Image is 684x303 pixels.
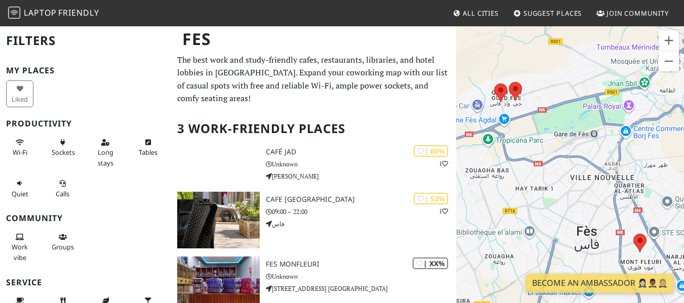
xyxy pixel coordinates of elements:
[6,119,165,128] h3: Productivity
[8,5,99,22] a: LaptopFriendly LaptopFriendly
[413,257,448,269] div: | XX%
[49,134,76,161] button: Sockets
[509,4,586,22] a: Suggest Places
[24,7,57,18] span: Laptop
[171,144,456,184] a: | 60% 1 Café Jad Unknown [PERSON_NAME]
[49,229,76,255] button: Groups
[6,229,33,266] button: Work vibe
[526,274,674,293] a: Become an Ambassador 🤵🏻‍♀️🤵🏾‍♂️🤵🏼‍♀️
[592,4,673,22] a: Join Community
[52,148,75,157] span: Power sockets
[6,134,33,161] button: Wi-Fi
[524,9,582,18] span: Suggest Places
[266,272,456,281] p: Unknown
[266,171,456,181] p: [PERSON_NAME]
[12,189,28,198] span: Quiet
[52,242,74,251] span: Group tables
[449,4,503,22] a: All Cities
[92,134,119,171] button: Long stays
[266,284,456,293] p: [STREET_ADDRESS] [GEOGRAPHIC_DATA]
[439,159,448,168] p: 1
[98,148,113,167] span: Long stays
[659,30,679,51] button: Zoom avant
[56,189,69,198] span: Video/audio calls
[266,260,456,269] h3: Fes Monfleuri
[139,148,157,157] span: Work-friendly tables
[6,175,33,202] button: Quiet
[266,219,456,229] p: فاس
[58,7,99,18] span: Friendly
[8,7,20,19] img: LaptopFriendly
[266,207,456,217] p: 09:00 – 22:00
[177,192,260,248] img: Cafe Hanan Palace
[6,25,165,56] h2: Filters
[174,25,454,53] h1: Fes
[6,213,165,223] h3: Community
[171,192,456,248] a: Cafe Hanan Palace | 53% 1 Cafe [GEOGRAPHIC_DATA] 09:00 – 22:00 فاس
[134,134,162,161] button: Tables
[439,206,448,216] p: 1
[266,195,456,204] h3: Cafe [GEOGRAPHIC_DATA]
[266,159,456,169] p: Unknown
[6,278,165,287] h3: Service
[607,9,669,18] span: Join Community
[463,9,499,18] span: All Cities
[177,54,450,105] p: The best work and study-friendly cafes, restaurants, libraries, and hotel lobbies in [GEOGRAPHIC_...
[49,175,76,202] button: Calls
[414,193,448,204] div: | 53%
[13,148,27,157] span: Stable Wi-Fi
[6,66,165,75] h3: My Places
[266,148,456,156] h3: Café Jad
[414,145,448,157] div: | 60%
[12,242,28,262] span: People working
[659,51,679,71] button: Zoom arrière
[177,113,450,144] h2: 3 Work-Friendly Places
